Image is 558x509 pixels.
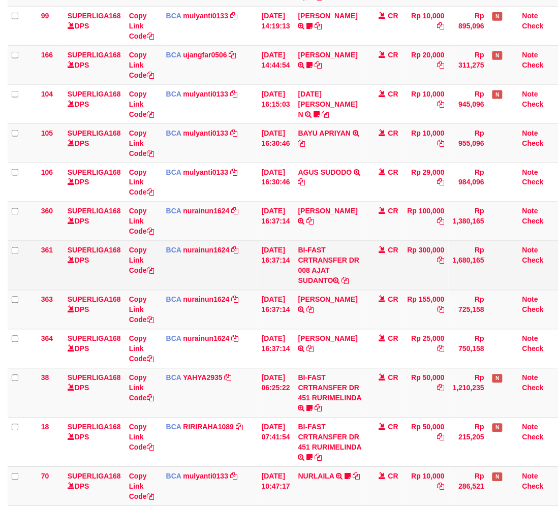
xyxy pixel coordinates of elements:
a: Copy Link Code [129,12,154,40]
a: Note [522,168,538,176]
a: Check [522,100,544,108]
td: [DATE] 10:47:17 [258,467,294,506]
td: [DATE] 16:37:14 [258,241,294,290]
a: SUPERLIGA168 [68,246,121,254]
a: Note [522,335,538,343]
a: [DATE] [PERSON_NAME] N [298,90,358,118]
td: Rp 25,000 [402,329,449,368]
td: Rp 215,205 [449,418,488,467]
a: Copy Rp 100,000 to clipboard [438,217,445,226]
a: nurainun1624 [183,296,230,304]
a: Copy MUHAMMAD REZA to clipboard [315,22,322,30]
span: BCA [166,168,181,176]
span: 363 [41,296,53,304]
span: 106 [41,168,53,176]
td: Rp 155,000 [402,290,449,329]
a: Check [522,257,544,265]
td: DPS [64,163,125,202]
a: SUPERLIGA168 [68,335,121,343]
td: BI-FAST CRTRANSFER DR 451 RURIMELINDA [294,418,367,467]
td: [DATE] 14:19:13 [258,6,294,45]
a: SUPERLIGA168 [68,374,121,382]
span: BCA [166,51,181,59]
td: DPS [64,368,125,418]
a: Copy Link Code [129,246,154,275]
a: Copy Rp 300,000 to clipboard [438,257,445,265]
td: BI-FAST CRTRANSFER DR 008 AJAT SUDANTO [294,241,367,290]
a: Copy AGUNG SAPUTRA to clipboard [307,306,314,314]
span: Has Note [492,374,503,383]
a: Check [522,139,544,147]
a: Copy nurainun1624 to clipboard [231,207,238,215]
td: Rp 725,158 [449,290,488,329]
span: 105 [41,129,53,137]
td: [DATE] 06:25:22 [258,368,294,418]
td: Rp 955,096 [449,123,488,163]
a: YAHYA2935 [183,374,223,382]
a: Copy Link Code [129,472,154,501]
a: SUPERLIGA168 [68,90,121,98]
a: Copy BI-FAST CRTRANSFER DR 008 AJAT SUDANTO to clipboard [342,277,349,285]
span: BCA [166,90,181,98]
a: mulyanti0133 [183,168,229,176]
span: CR [388,168,398,176]
a: Copy Link Code [129,335,154,363]
a: Note [522,12,538,20]
span: CR [388,246,398,254]
a: Check [522,483,544,491]
span: 364 [41,335,53,343]
td: Rp 1,380,165 [449,202,488,241]
a: SUPERLIGA168 [68,12,121,20]
a: Copy mulyanti0133 to clipboard [230,129,237,137]
a: Copy Rp 25,000 to clipboard [438,345,445,353]
td: Rp 10,000 [402,467,449,506]
a: Copy Rp 10,000 to clipboard [438,22,445,30]
span: BCA [166,12,181,20]
a: Copy Rp 50,000 to clipboard [438,433,445,441]
span: 70 [41,472,49,481]
span: BCA [166,129,181,137]
a: Note [522,51,538,59]
a: Check [522,61,544,69]
td: Rp 10,000 [402,123,449,163]
a: Copy AGUS SUDODO to clipboard [298,178,305,186]
span: 99 [41,12,49,20]
td: Rp 29,000 [402,163,449,202]
span: 104 [41,90,53,98]
td: DPS [64,202,125,241]
a: [PERSON_NAME] [298,335,358,343]
td: Rp 100,000 [402,202,449,241]
span: BCA [166,472,181,481]
a: Copy Link Code [129,90,154,118]
a: BAYU APRIYAN [298,129,351,137]
span: CR [388,335,398,343]
td: [DATE] 14:44:54 [258,45,294,84]
a: Copy Rp 20,000 to clipboard [438,61,445,69]
a: SUPERLIGA168 [68,129,121,137]
td: Rp 286,521 [449,467,488,506]
a: Note [522,129,538,137]
a: AGUS SUDODO [298,168,352,176]
a: SUPERLIGA168 [68,207,121,215]
a: Copy Rp 155,000 to clipboard [438,306,445,314]
td: DPS [64,329,125,368]
a: Check [522,433,544,441]
a: Copy Rp 10,000 to clipboard [438,483,445,491]
a: Copy BI-FAST CRTRANSFER DR 451 RURIMELINDA to clipboard [315,454,322,462]
a: Copy mulyanti0133 to clipboard [230,472,237,481]
span: BCA [166,335,181,343]
td: DPS [64,45,125,84]
a: Copy Link Code [129,296,154,324]
td: Rp 10,000 [402,84,449,123]
a: SUPERLIGA168 [68,168,121,176]
a: SUPERLIGA168 [68,472,121,481]
a: Check [522,178,544,186]
span: 18 [41,423,49,431]
a: Copy NOVEN ELING PRAYOG to clipboard [315,61,322,69]
td: Rp 50,000 [402,418,449,467]
span: CR [388,472,398,481]
a: Copy BI-FAST CRTRANSFER DR 451 RURIMELINDA to clipboard [315,404,322,412]
span: CR [388,51,398,59]
a: SUPERLIGA168 [68,423,121,431]
a: Copy Rp 50,000 to clipboard [438,384,445,392]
